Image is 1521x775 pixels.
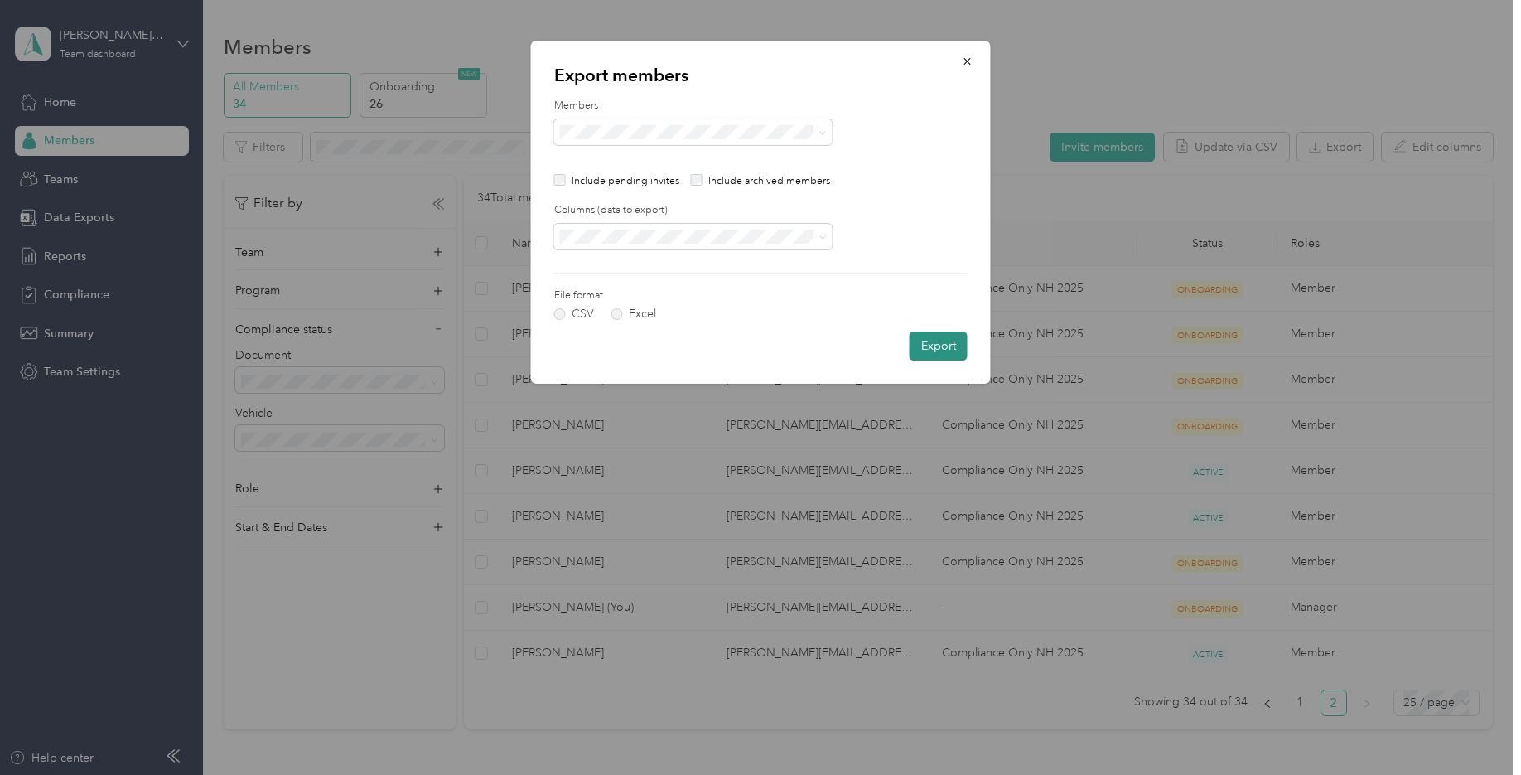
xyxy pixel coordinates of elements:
p: Export members [554,64,968,87]
iframe: Everlance-gr Chat Button Frame [1428,682,1521,775]
label: Members [554,99,968,114]
button: Export [910,332,968,361]
p: Include pending invites [572,174,679,189]
p: Include archived members [708,174,830,189]
label: File format [554,288,740,303]
label: Excel [611,308,656,320]
label: CSV [554,308,594,320]
label: Columns (data to export) [554,203,968,218]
